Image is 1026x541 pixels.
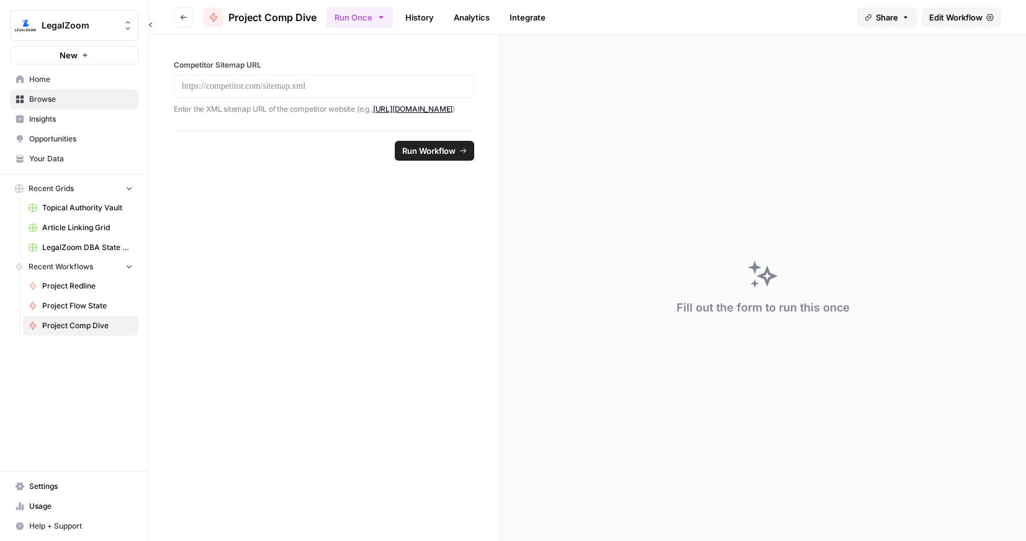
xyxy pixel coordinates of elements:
span: Opportunities [29,133,133,145]
span: Settings [29,481,133,492]
span: Help + Support [29,521,133,532]
span: Usage [29,501,133,512]
button: Recent Grids [10,179,138,198]
a: Analytics [446,7,497,27]
button: Workspace: LegalZoom [10,10,138,41]
a: Your Data [10,149,138,169]
button: New [10,46,138,65]
a: History [398,7,441,27]
span: Edit Workflow [929,11,983,24]
span: Article Linking Grid [42,222,133,233]
button: Share [857,7,917,27]
a: Project Comp Dive [204,7,317,27]
span: Run Workflow [402,145,456,157]
span: Project Flow State [42,300,133,311]
a: Project Redline [23,276,138,296]
a: Settings [10,476,138,496]
a: Integrate [502,7,553,27]
span: Browse [29,94,133,105]
span: Home [29,74,133,85]
a: LegalZoom DBA State Articles [23,238,138,257]
a: Article Linking Grid [23,218,138,238]
a: Browse [10,89,138,109]
img: LegalZoom Logo [14,14,37,37]
label: Competitor Sitemap URL [174,60,474,71]
span: New [60,49,78,61]
a: Topical Authority Vault [23,198,138,218]
span: Your Data [29,153,133,164]
span: LegalZoom [42,19,117,32]
a: Opportunities [10,129,138,149]
span: Project Comp Dive [228,10,317,25]
button: Run Workflow [395,141,474,161]
span: Insights [29,114,133,125]
span: Share [876,11,898,24]
a: Usage [10,496,138,516]
a: Project Comp Dive [23,316,138,336]
a: Insights [10,109,138,129]
span: Recent Workflows [29,261,93,272]
a: Project Flow State [23,296,138,316]
span: Project Redline [42,280,133,292]
span: Topical Authority Vault [42,202,133,213]
p: Enter the XML sitemap URL of the competitor website (e.g., ) [174,103,474,115]
a: Edit Workflow [922,7,1001,27]
span: LegalZoom DBA State Articles [42,242,133,253]
a: Home [10,69,138,89]
button: Help + Support [10,516,138,536]
button: Run Once [326,7,393,28]
span: Project Comp Dive [42,320,133,331]
a: [URL][DOMAIN_NAME] [373,104,453,114]
button: Recent Workflows [10,257,138,276]
span: Recent Grids [29,183,74,194]
div: Fill out the form to run this once [677,299,850,316]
